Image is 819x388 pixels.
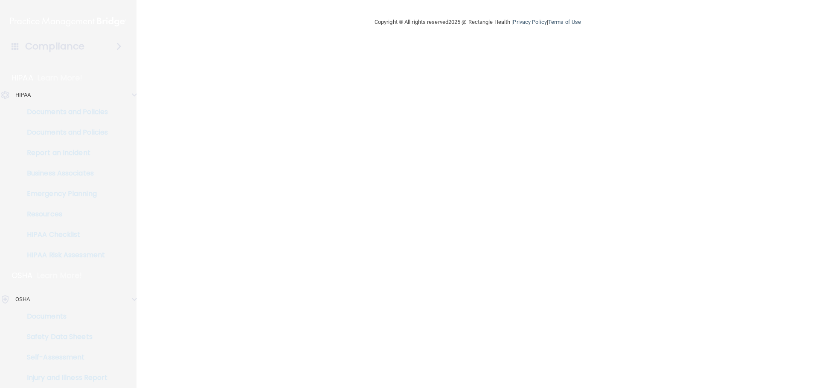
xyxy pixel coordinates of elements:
a: Terms of Use [548,19,581,25]
p: Documents [6,312,122,321]
p: OSHA [12,270,33,281]
img: PMB logo [10,13,126,30]
p: Learn More! [38,73,83,83]
div: Copyright © All rights reserved 2025 @ Rectangle Health | | [322,9,633,36]
p: Documents and Policies [6,108,122,116]
p: OSHA [15,294,30,305]
p: Resources [6,210,122,218]
p: Learn More! [37,270,82,281]
p: Self-Assessment [6,353,122,362]
p: Documents and Policies [6,128,122,137]
p: Report an Incident [6,149,122,157]
p: Safety Data Sheets [6,333,122,341]
a: Privacy Policy [513,19,546,25]
p: Emergency Planning [6,190,122,198]
p: HIPAA [15,90,31,100]
p: HIPAA Risk Assessment [6,251,122,259]
p: HIPAA Checklist [6,230,122,239]
p: Injury and Illness Report [6,374,122,382]
p: HIPAA [12,73,33,83]
h4: Compliance [25,40,84,52]
p: Business Associates [6,169,122,178]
